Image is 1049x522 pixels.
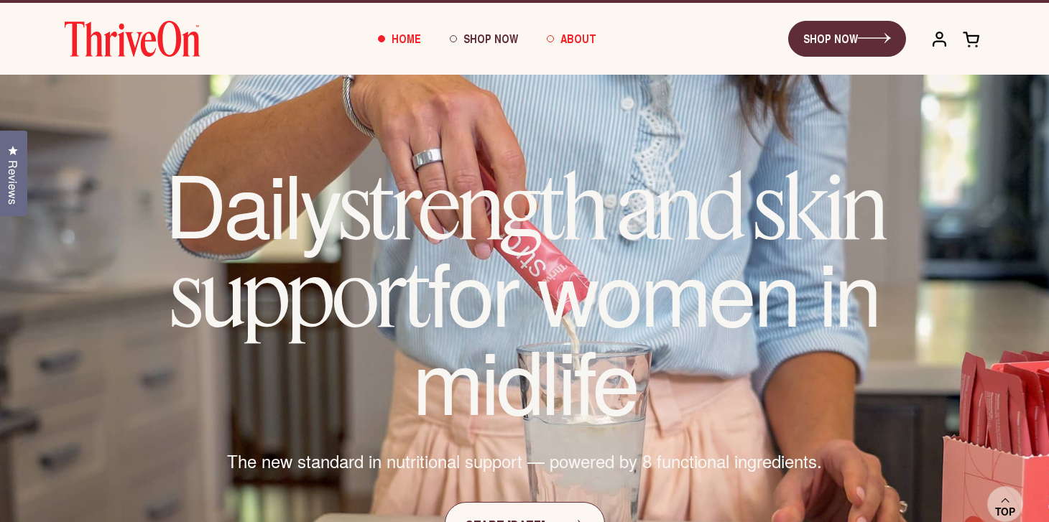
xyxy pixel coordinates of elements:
[364,19,435,58] a: Home
[995,505,1015,518] span: Top
[560,30,596,47] span: About
[93,161,956,420] h1: Daily for women in midlife
[392,30,421,47] span: Home
[463,30,518,47] span: Shop Now
[170,152,885,349] em: strength and skin support
[227,449,822,473] span: The new standard in nutritional support — powered by 8 functional ingredients.
[788,21,906,57] a: SHOP NOW
[532,19,611,58] a: About
[4,160,22,205] span: Reviews
[435,19,532,58] a: Shop Now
